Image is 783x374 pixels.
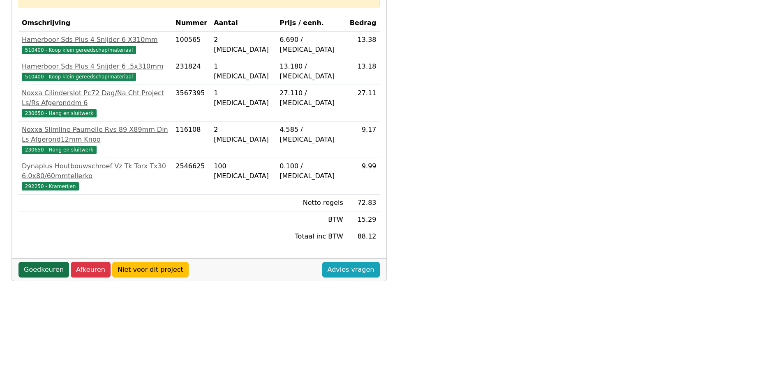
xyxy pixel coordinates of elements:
span: 510400 - Koop klein gereedschap/materiaal [22,73,136,81]
th: Prijs / eenh. [276,15,346,32]
div: Noxxa Cilinderslot Pc72 Dag/Na Cht Project Ls/Rs Afgeronddm 6 [22,88,169,108]
td: BTW [276,211,346,228]
div: 1 [MEDICAL_DATA] [214,62,273,81]
div: Noxxa Slimline Paumelle Rvs 89 X89mm Din Ls Afgerond12mm Knoo [22,125,169,145]
td: 3567395 [172,85,210,122]
td: 116108 [172,122,210,158]
th: Omschrijving [18,15,172,32]
div: 6.690 / [MEDICAL_DATA] [279,35,343,55]
div: Dynaplus Houtbouwschroef Vz Tk Torx Tx30 6.0x80/60mmtellerko [22,161,169,181]
span: 230650 - Hang en sluitwerk [22,146,97,154]
span: 292250 - Kramerijen [22,182,79,190]
div: 1 [MEDICAL_DATA] [214,88,273,108]
a: Noxxa Slimline Paumelle Rvs 89 X89mm Din Ls Afgerond12mm Knoo230650 - Hang en sluitwerk [22,125,169,154]
a: Afkeuren [71,262,111,278]
a: Niet voor dit project [112,262,189,278]
div: 2 [MEDICAL_DATA] [214,35,273,55]
a: Hamerboor Sds Plus 4 Snijder 6 .5x310mm510400 - Koop klein gereedschap/materiaal [22,62,169,81]
div: 27.110 / [MEDICAL_DATA] [279,88,343,108]
td: Totaal inc BTW [276,228,346,245]
div: Hamerboor Sds Plus 4 Snijder 6 X310mm [22,35,169,45]
div: 0.100 / [MEDICAL_DATA] [279,161,343,181]
span: 510400 - Koop klein gereedschap/materiaal [22,46,136,54]
td: 2546625 [172,158,210,195]
td: 72.83 [346,195,380,211]
div: 100 [MEDICAL_DATA] [214,161,273,181]
td: 100565 [172,32,210,58]
td: 9.17 [346,122,380,158]
div: 4.585 / [MEDICAL_DATA] [279,125,343,145]
th: Bedrag [346,15,380,32]
td: 13.18 [346,58,380,85]
a: Goedkeuren [18,262,69,278]
td: Netto regels [276,195,346,211]
div: 13.180 / [MEDICAL_DATA] [279,62,343,81]
div: 2 [MEDICAL_DATA] [214,125,273,145]
td: 231824 [172,58,210,85]
span: 230650 - Hang en sluitwerk [22,109,97,117]
a: Dynaplus Houtbouwschroef Vz Tk Torx Tx30 6.0x80/60mmtellerko292250 - Kramerijen [22,161,169,191]
div: Hamerboor Sds Plus 4 Snijder 6 .5x310mm [22,62,169,71]
td: 88.12 [346,228,380,245]
a: Hamerboor Sds Plus 4 Snijder 6 X310mm510400 - Koop klein gereedschap/materiaal [22,35,169,55]
th: Aantal [210,15,276,32]
a: Advies vragen [322,262,380,278]
a: Noxxa Cilinderslot Pc72 Dag/Na Cht Project Ls/Rs Afgeronddm 6230650 - Hang en sluitwerk [22,88,169,118]
td: 9.99 [346,158,380,195]
td: 27.11 [346,85,380,122]
th: Nummer [172,15,210,32]
td: 15.29 [346,211,380,228]
td: 13.38 [346,32,380,58]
